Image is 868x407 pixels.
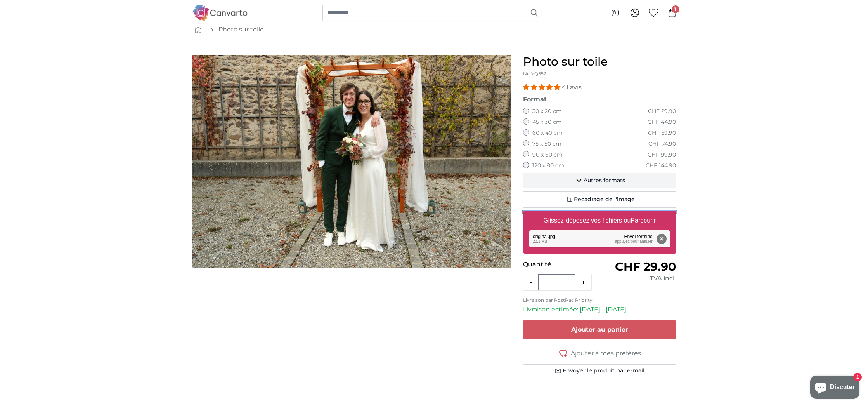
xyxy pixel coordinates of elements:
[648,129,676,137] div: CHF 59.90
[532,118,562,126] label: 45 x 30 cm
[523,55,676,69] h1: Photo sur toile
[646,162,676,170] div: CHF 144.90
[672,5,679,13] span: 1
[532,108,562,115] label: 30 x 20 cm
[562,83,582,91] span: 41 avis
[532,151,563,159] label: 90 x 60 cm
[808,376,862,401] inbox-online-store-chat: Chat de la boutique en ligne Shopify
[523,173,676,188] button: Autres formats
[599,274,676,283] div: TVA incl.
[540,213,659,228] label: Glissez-déposez vos fichiers ou
[571,349,641,358] span: Ajouter à mes préférés
[523,95,676,104] legend: Format
[532,162,564,170] label: 120 x 80 cm
[523,320,676,339] button: Ajouter au panier
[523,71,546,77] span: Nr. YQ552
[571,326,628,333] span: Ajouter au panier
[523,275,538,290] button: -
[523,191,676,208] button: Recadrage de l'image
[648,108,676,115] div: CHF 29.90
[523,364,676,377] button: Envoyer le produit par e-mail
[192,55,511,268] div: 1 of 1
[574,196,635,203] span: Recadrage de l'image
[192,55,511,268] img: personalised-canvas-print
[532,140,561,148] label: 75 x 50 cm
[192,17,676,42] nav: breadcrumbs
[218,25,264,34] a: Photo sur toile
[532,129,563,137] label: 60 x 40 cm
[605,6,625,20] button: (fr)
[648,140,676,148] div: CHF 74.90
[584,177,625,184] span: Autres formats
[523,348,676,358] button: Ajouter à mes préférés
[192,5,248,21] img: Canvarto
[523,297,676,303] p: Livraison par PostPac Priority
[523,260,599,269] p: Quantité
[575,275,591,290] button: +
[523,305,676,314] p: Livraison estimée: [DATE] - [DATE]
[631,217,656,224] u: Parcourir
[523,83,562,91] span: 4.98 stars
[648,118,676,126] div: CHF 44.90
[648,151,676,159] div: CHF 99.90
[615,259,676,274] span: CHF 29.90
